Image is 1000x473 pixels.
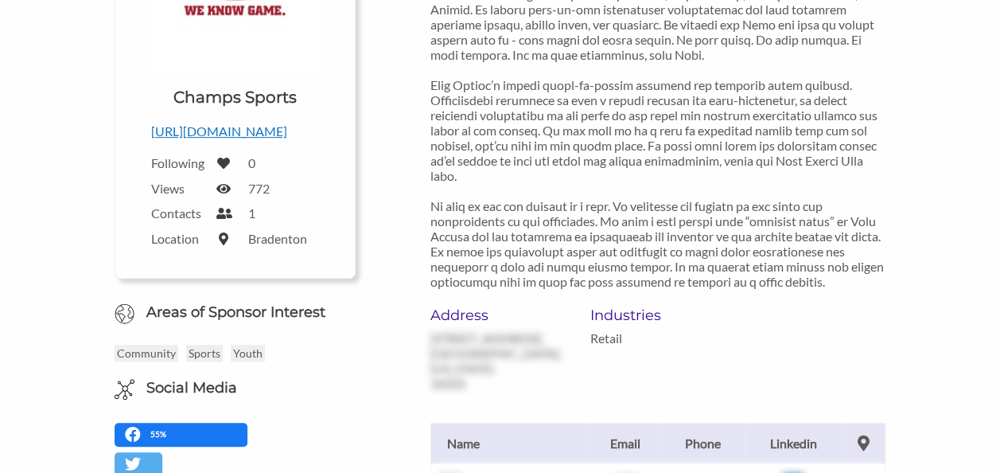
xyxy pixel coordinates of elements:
[248,181,270,196] label: 772
[150,427,170,442] p: 55%
[589,423,661,463] th: Email
[151,121,319,142] p: [URL][DOMAIN_NAME]
[590,307,726,324] h6: Industries
[661,423,745,463] th: Phone
[103,303,368,322] h6: Areas of Sponsor Interest
[151,231,207,246] label: Location
[248,155,255,170] label: 0
[430,423,589,463] th: Name
[146,378,237,398] h6: Social Media
[590,330,726,346] p: Retail
[151,155,207,170] label: Following
[745,423,842,463] th: Linkedin
[248,231,307,246] label: Bradenton
[115,345,178,362] p: Community
[151,181,207,196] label: Views
[430,307,566,324] h6: Address
[115,379,135,400] img: Social Media Icon
[115,303,135,324] img: Globe Icon
[186,345,223,362] p: Sports
[173,86,297,108] h1: Champs Sports
[151,205,207,221] label: Contacts
[231,345,265,362] p: Youth
[248,205,255,221] label: 1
